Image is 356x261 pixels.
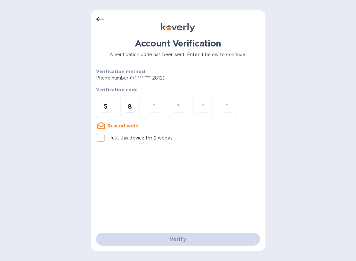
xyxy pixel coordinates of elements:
p: Phone number (+1 *** *** 2812) [96,75,214,81]
h1: Account Verification [96,38,260,49]
u: Resend code [108,123,139,128]
p: Trust this device for 2 weeks [108,135,173,141]
b: Verification method [96,69,145,74]
p: Verification code [96,87,260,93]
p: A verification code has been sent. Enter it below to continue. [96,51,260,58]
